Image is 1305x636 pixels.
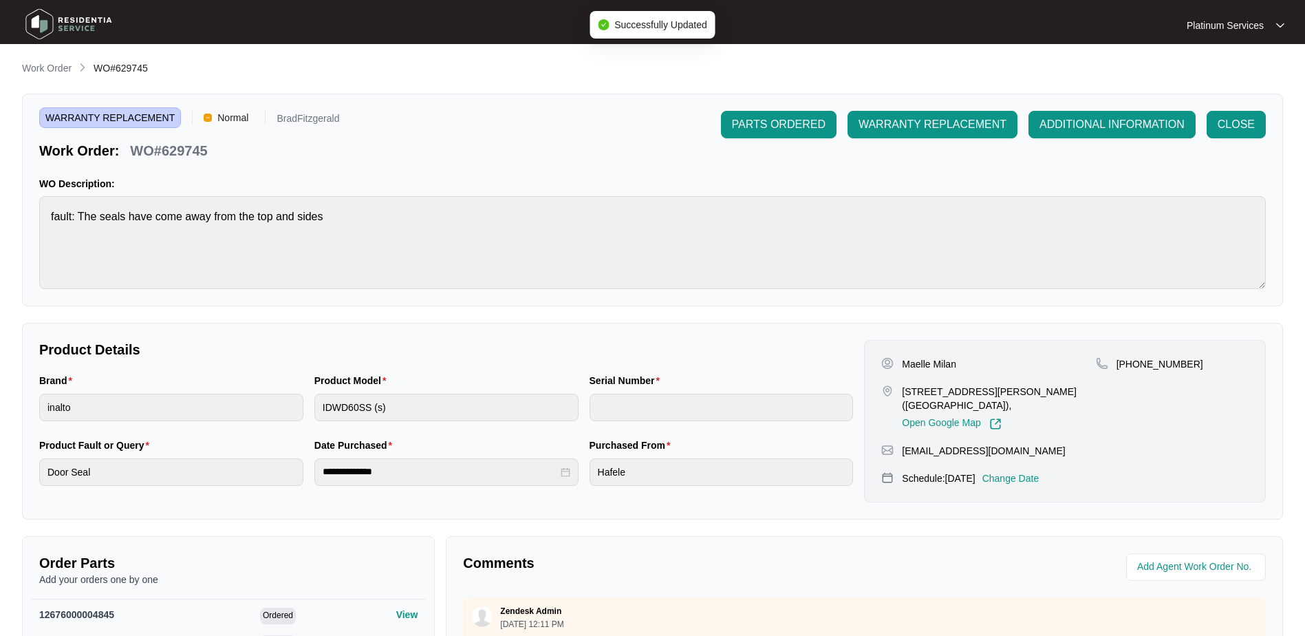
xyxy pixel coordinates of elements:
label: Brand [39,374,78,388]
span: ADDITIONAL INFORMATION [1039,116,1185,133]
input: Brand [39,394,303,421]
p: Product Details [39,340,853,359]
label: Product Fault or Query [39,438,155,452]
p: [STREET_ADDRESS][PERSON_NAME] ([GEOGRAPHIC_DATA]), [902,385,1095,412]
img: chevron-right [77,62,88,73]
img: map-pin [881,385,894,397]
span: 12676000004845 [39,609,114,620]
p: WO#629745 [130,141,207,160]
span: Normal [212,107,254,128]
p: [PHONE_NUMBER] [1117,357,1203,371]
span: WARRANTY REPLACEMENT [859,116,1006,133]
label: Purchased From [590,438,676,452]
button: ADDITIONAL INFORMATION [1028,111,1196,138]
p: Schedule: [DATE] [902,471,975,485]
span: WARRANTY REPLACEMENT [39,107,181,128]
p: Work Order: [39,141,119,160]
input: Serial Number [590,394,854,421]
input: Product Fault or Query [39,458,303,486]
p: WO Description: [39,177,1266,191]
label: Serial Number [590,374,665,388]
span: WO#629745 [94,63,148,74]
label: Date Purchased [314,438,398,452]
img: Vercel Logo [204,114,212,122]
a: Open Google Map [902,418,1001,430]
span: Successfully Updated [614,19,707,30]
img: user-pin [881,357,894,370]
button: WARRANTY REPLACEMENT [848,111,1017,138]
span: Ordered [260,608,296,624]
img: dropdown arrow [1276,22,1284,29]
p: [EMAIL_ADDRESS][DOMAIN_NAME] [902,444,1065,458]
span: check-circle [598,19,609,30]
img: map-pin [1096,357,1108,370]
img: user.svg [472,606,493,627]
input: Date Purchased [323,465,558,479]
img: residentia service logo [21,3,117,45]
input: Add Agent Work Order No. [1137,559,1258,575]
button: PARTS ORDERED [721,111,837,138]
a: Work Order [19,61,74,76]
textarea: fault: The seals have come away from the top and sides [39,196,1266,289]
p: Maelle Milan [902,357,956,371]
p: Platinum Services [1187,19,1264,32]
p: Change Date [982,471,1039,485]
p: [DATE] 12:11 PM [500,620,563,628]
input: Product Model [314,394,579,421]
img: map-pin [881,444,894,456]
p: Zendesk Admin [500,606,561,617]
p: Add your orders one by one [39,573,418,586]
p: Order Parts [39,553,418,573]
p: View [396,608,418,622]
label: Product Model [314,374,392,388]
p: BradFitzgerald [277,114,339,128]
input: Purchased From [590,458,854,486]
button: CLOSE [1207,111,1266,138]
p: Comments [463,553,854,573]
span: PARTS ORDERED [732,116,826,133]
span: CLOSE [1218,116,1255,133]
img: Link-External [989,418,1002,430]
img: map-pin [881,471,894,484]
p: Work Order [22,61,72,75]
